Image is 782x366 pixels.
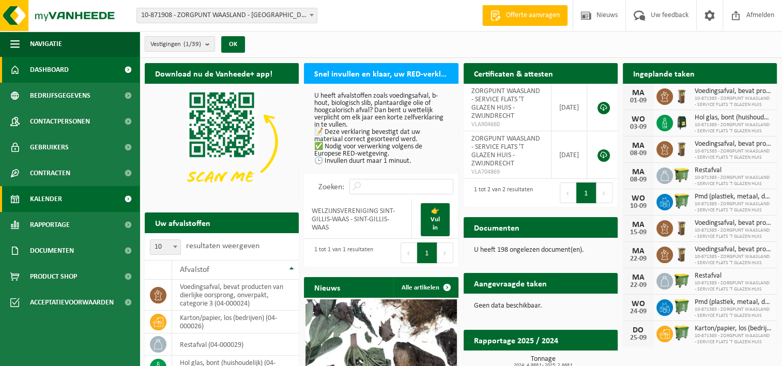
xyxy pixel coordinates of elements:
[172,280,299,311] td: voedingsafval, bevat producten van dierlijke oorsprong, onverpakt, categorie 3 (04-000024)
[304,63,458,83] h2: Snel invullen en klaar, uw RED-verklaring voor 2025
[673,166,691,184] img: WB-1100-HPE-GN-50
[150,240,180,254] span: 10
[695,201,772,213] span: 10-871385 - ZORGPUNT WAASLAND - SERVICE FLATS 'T GLAZEN HUIS
[628,229,649,236] div: 15-09
[469,181,533,204] div: 1 tot 2 van 2 resultaten
[695,227,772,240] span: 10-871385 - ZORGPUNT WAASLAND - SERVICE FLATS 'T GLAZEN HUIS
[304,277,350,297] h2: Nieuws
[474,302,607,310] p: Geen data beschikbaar.
[628,203,649,210] div: 10-09
[393,277,457,298] a: Alle artikelen
[628,168,649,176] div: MA
[318,183,344,191] label: Zoeken:
[695,298,772,307] span: Pmd (plastiek, metaal, drankkartons) (bedrijven)
[628,255,649,263] div: 22-09
[695,114,772,122] span: Hol glas, bont (huishoudelijk)
[695,148,772,161] span: 10-871385 - ZORGPUNT WAASLAND - SERVICE FLATS 'T GLAZEN HUIS
[150,239,181,255] span: 10
[695,87,772,96] span: Voedingsafval, bevat producten van dierlijke oorsprong, onverpakt, categorie 3
[464,330,569,350] h2: Rapportage 2025 / 2024
[437,242,453,263] button: Next
[145,36,215,52] button: Vestigingen(1/39)
[30,186,62,212] span: Kalender
[471,120,543,129] span: VLA904660
[628,194,649,203] div: WO
[30,289,114,315] span: Acceptatievoorwaarden
[628,300,649,308] div: WO
[695,254,772,266] span: 10-871385 - ZORGPUNT WAASLAND - SERVICE FLATS 'T GLAZEN HUIS
[673,140,691,157] img: WB-0140-HPE-BN-01
[30,134,69,160] span: Gebruikers
[551,131,587,179] td: [DATE]
[560,182,576,203] button: Previous
[628,89,649,97] div: MA
[471,135,540,167] span: ZORGPUNT WAASLAND - SERVICE FLATS 'T GLAZEN HUIS - ZWIJNDRECHT
[464,63,563,83] h2: Certificaten & attesten
[145,63,283,83] h2: Download nu de Vanheede+ app!
[695,140,772,148] span: Voedingsafval, bevat producten van dierlijke oorsprong, onverpakt, categorie 3
[673,245,691,263] img: WB-0140-HPE-BN-01
[628,115,649,124] div: WO
[695,246,772,254] span: Voedingsafval, bevat producten van dierlijke oorsprong, onverpakt, categorie 3
[471,87,540,120] span: ZORGPUNT WAASLAND - SERVICE FLATS 'T GLAZEN HUIS - ZWIJNDRECHT
[695,333,772,345] span: 10-871385 - ZORGPUNT WAASLAND - SERVICE FLATS 'T GLAZEN HUIS
[221,36,245,53] button: OK
[401,242,417,263] button: Previous
[673,113,691,131] img: CR-HR-1C-1000-PES-01
[695,122,772,134] span: 10-871385 - ZORGPUNT WAASLAND - SERVICE FLATS 'T GLAZEN HUIS
[628,124,649,131] div: 03-09
[628,142,649,150] div: MA
[673,219,691,236] img: WB-0140-HPE-BN-01
[596,182,612,203] button: Next
[695,325,772,333] span: Karton/papier, los (bedrijven)
[695,193,772,201] span: Pmd (plastiek, metaal, drankkartons) (bedrijven)
[172,311,299,333] td: karton/papier, los (bedrijven) (04-000026)
[628,273,649,282] div: MA
[503,10,562,21] span: Offerte aanvragen
[421,203,450,236] a: 👉 Vul in
[30,31,62,57] span: Navigatie
[474,247,607,254] p: U heeft 198 ongelezen document(en).
[628,334,649,342] div: 25-09
[30,83,90,109] span: Bedrijfsgegevens
[628,150,649,157] div: 08-09
[628,221,649,229] div: MA
[628,247,649,255] div: MA
[417,242,437,263] button: 1
[304,200,412,239] td: WELZIJNSVERENIGING SINT-GILLIS-WAAS - SINT-GILLIS-WAAS
[695,280,772,293] span: 10-871385 - ZORGPUNT WAASLAND - SERVICE FLATS 'T GLAZEN HUIS
[145,84,299,200] img: Download de VHEPlus App
[695,96,772,108] span: 10-871385 - ZORGPUNT WAASLAND - SERVICE FLATS 'T GLAZEN HUIS
[30,212,70,238] span: Rapportage
[464,273,557,293] h2: Aangevraagde taken
[30,57,69,83] span: Dashboard
[551,84,587,131] td: [DATE]
[695,219,772,227] span: Voedingsafval, bevat producten van dierlijke oorsprong, onverpakt, categorie 3
[183,41,201,48] count: (1/39)
[30,109,90,134] span: Contactpersonen
[673,324,691,342] img: WB-0770-HPE-GN-50
[180,266,209,274] span: Afvalstof
[695,307,772,319] span: 10-871385 - ZORGPUNT WAASLAND - SERVICE FLATS 'T GLAZEN HUIS
[695,175,772,187] span: 10-871385 - ZORGPUNT WAASLAND - SERVICE FLATS 'T GLAZEN HUIS
[309,241,373,264] div: 1 tot 1 van 1 resultaten
[137,8,317,23] span: 10-871908 - ZORGPUNT WAASLAND - BEVEREN-WAAS
[314,93,448,165] p: U heeft afvalstoffen zoals voedingsafval, b-hout, biologisch slib, plantaardige olie of hoogcalor...
[628,326,649,334] div: DO
[186,242,259,250] label: resultaten weergeven
[172,333,299,356] td: restafval (04-000029)
[576,182,596,203] button: 1
[673,298,691,315] img: WB-0770-HPE-GN-50
[695,166,772,175] span: Restafval
[30,238,74,264] span: Documenten
[628,282,649,289] div: 22-09
[471,168,543,176] span: VLA704869
[673,87,691,104] img: WB-0140-HPE-BN-01
[136,8,317,23] span: 10-871908 - ZORGPUNT WAASLAND - BEVEREN-WAAS
[30,160,70,186] span: Contracten
[482,5,568,26] a: Offerte aanvragen
[673,271,691,289] img: WB-1100-HPE-GN-50
[695,272,772,280] span: Restafval
[628,97,649,104] div: 01-09
[145,212,221,233] h2: Uw afvalstoffen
